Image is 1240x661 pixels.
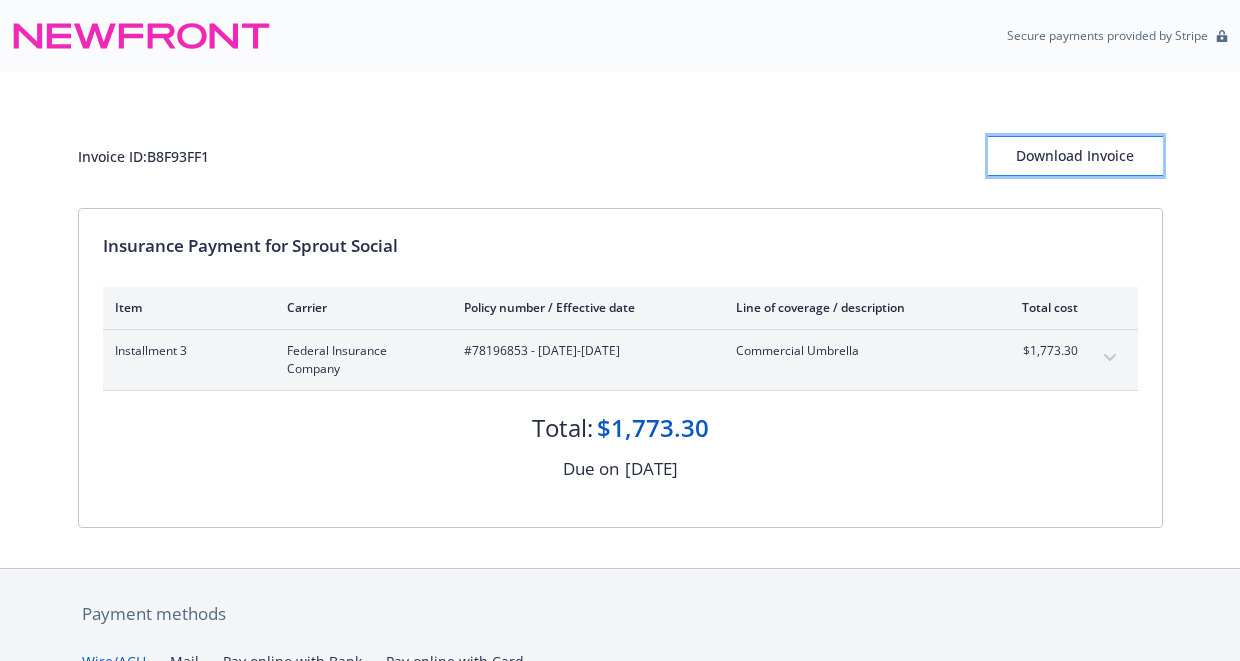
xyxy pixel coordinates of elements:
[988,136,1163,176] button: Download Invoice
[563,456,619,482] div: Due on
[736,299,971,316] div: Line of coverage / description
[1094,342,1126,374] button: expand content
[625,456,678,482] div: [DATE]
[78,146,209,167] div: Invoice ID: B8F93FF1
[736,342,971,360] span: Commercial Umbrella
[103,233,1138,259] div: Insurance Payment for Sprout Social
[103,330,1138,390] div: Installment 3Federal Insurance Company#78196853 - [DATE]-[DATE]Commercial Umbrella$1,773.30expand...
[1007,27,1208,44] p: Secure payments provided by Stripe
[1003,342,1078,360] span: $1,773.30
[115,342,255,360] span: Installment 3
[988,137,1163,175] div: Download Invoice
[287,299,432,316] div: Carrier
[115,299,255,316] div: Item
[464,342,704,360] span: #78196853 - [DATE]-[DATE]
[464,299,704,316] div: Policy number / Effective date
[287,342,432,378] span: Federal Insurance Company
[1003,299,1078,316] div: Total cost
[532,411,593,445] div: Total:
[82,601,1159,627] div: Payment methods
[597,411,709,445] div: $1,773.30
